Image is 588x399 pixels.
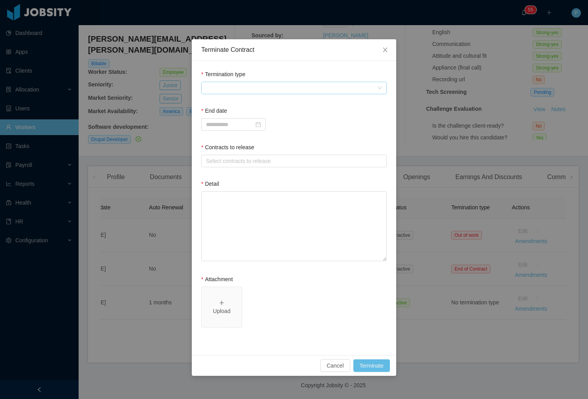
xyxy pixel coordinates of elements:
[205,307,239,315] div: Upload
[255,122,261,127] i: icon: calendar
[320,359,350,372] button: Cancel
[219,300,224,306] i: icon: plus
[201,181,219,187] label: Detail
[202,287,242,327] span: icon: plusUpload
[201,191,387,261] textarea: Detail
[201,71,245,77] label: Termination type
[201,276,233,282] label: Attachment
[201,108,227,114] label: End date
[382,47,388,53] i: icon: close
[374,39,396,61] button: Close
[204,157,208,166] input: Contracts to release
[353,359,390,372] button: Terminate
[201,144,254,150] label: Contracts to release
[201,46,387,54] div: Terminate Contract
[377,86,382,91] i: icon: down
[206,157,379,165] div: Select contracts to release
